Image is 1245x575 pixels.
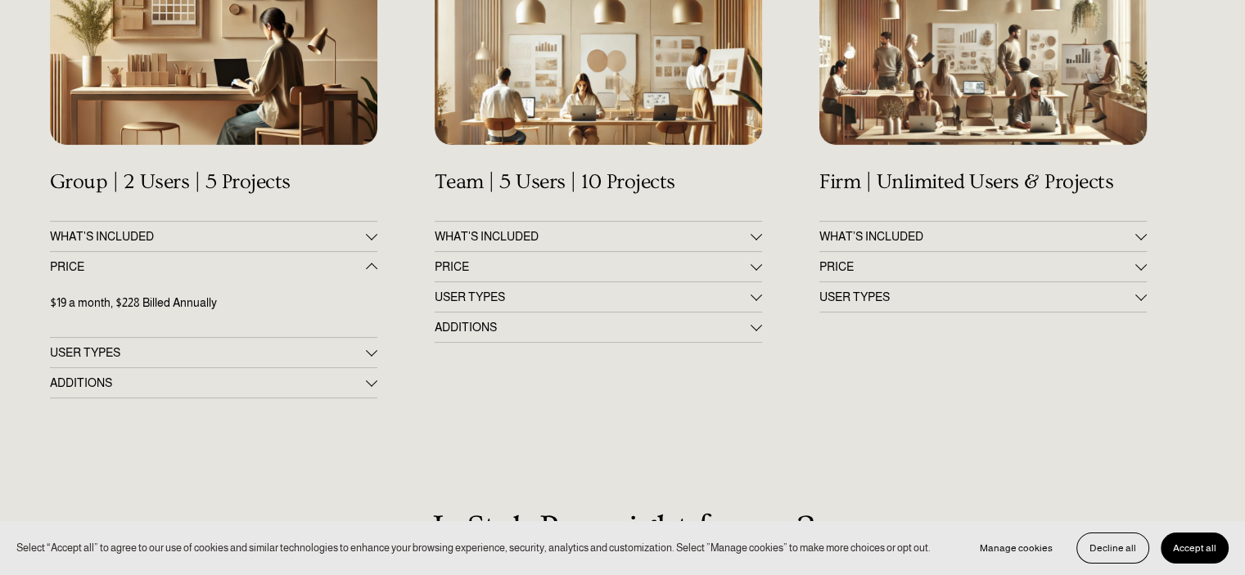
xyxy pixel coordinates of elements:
[819,282,1147,312] button: USER TYPES
[50,170,377,195] h4: Group | 2 Users | 5 Projects
[819,252,1147,281] button: PRICE
[50,346,366,359] span: USER TYPES
[435,230,751,243] span: WHAT'S INCLUDED
[819,260,1135,273] span: PRICE
[435,290,751,303] span: USER TYPES
[819,290,1135,303] span: USER TYPES
[980,542,1053,554] span: Manage cookies
[1089,542,1136,554] span: Decline all
[50,252,377,281] button: PRICE
[50,509,1195,550] h2: Is StyleRow right for me?
[435,321,751,334] span: ADDITIONS
[435,222,762,251] button: WHAT'S INCLUDED
[1076,532,1149,564] button: Decline all
[50,338,377,367] button: USER TYPES
[435,282,762,312] button: USER TYPES
[435,170,762,195] h4: Team | 5 Users | 10 Projects
[50,260,366,273] span: PRICE
[435,260,751,273] span: PRICE
[50,281,377,338] div: PRICE
[50,230,366,243] span: WHAT'S INCLUDED
[50,376,366,389] span: ADDITIONS
[819,222,1147,251] button: WHAT’S INCLUDED
[1161,532,1229,564] button: Accept all
[50,222,377,251] button: WHAT'S INCLUDED
[1173,542,1216,554] span: Accept all
[435,312,762,342] button: ADDITIONS
[50,368,377,398] button: ADDITIONS
[16,540,931,555] p: Select “Accept all” to agree to our use of cookies and similar technologies to enhance your brows...
[819,230,1135,243] span: WHAT’S INCLUDED
[50,294,377,312] p: $19 a month, $228 Billed Annually
[435,252,762,281] button: PRICE
[968,532,1065,564] button: Manage cookies
[819,170,1147,195] h4: Firm | Unlimited Users & Projects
